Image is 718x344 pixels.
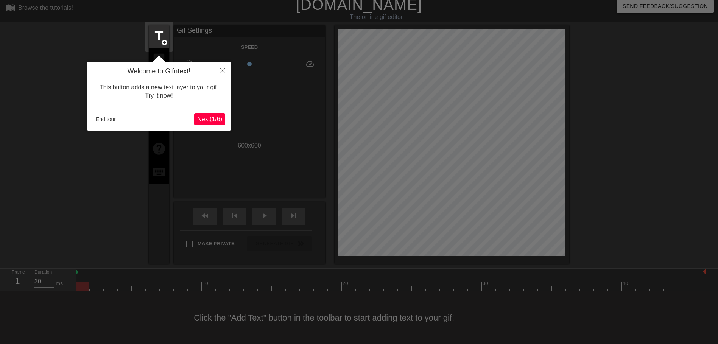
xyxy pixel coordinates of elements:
[194,113,225,125] button: Next
[197,116,222,122] span: Next ( 1 / 6 )
[93,67,225,76] h4: Welcome to Gifntext!
[214,62,231,79] button: Close
[93,76,225,108] div: This button adds a new text layer to your gif. Try it now!
[93,114,119,125] button: End tour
